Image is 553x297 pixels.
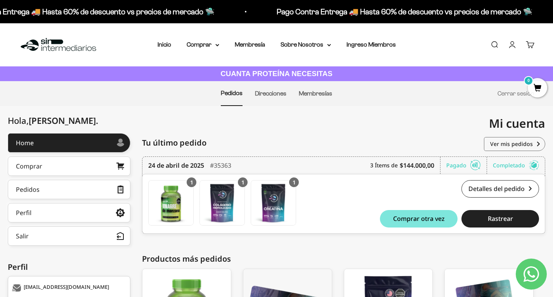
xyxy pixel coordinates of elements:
[289,177,299,187] div: 1
[149,181,193,225] img: Translation missing: es.Gomas con Vinagre de Manzana
[238,177,248,187] div: 1
[235,41,265,48] a: Membresía
[8,133,130,153] a: Home
[220,69,333,78] strong: CUANTA PROTEÍNA NECESITAS
[148,161,204,170] time: 24 de abril de 2025
[210,157,231,174] div: #35363
[8,116,98,125] div: Hola,
[16,186,40,193] div: Pedidos
[484,137,545,151] a: Ver mis pedidos
[498,90,534,97] a: Cerrar sesión
[8,226,130,246] button: Salir
[461,180,539,198] a: Detalles del pedido
[16,163,42,169] div: Comprar
[393,215,445,222] span: Comprar otra vez
[200,181,244,225] img: Translation missing: es.Colágeno Hidrolizado - 300g
[16,210,31,216] div: Perfil
[493,157,539,174] div: Completado
[251,181,296,225] img: Translation missing: es.Creatina Monohidrato - 300g
[488,215,513,222] span: Rastrear
[96,115,98,126] span: .
[148,180,194,226] a: Gomas con Vinagre de Manzana
[142,253,545,265] div: Productos más pedidos
[187,40,219,50] summary: Comprar
[29,115,98,126] span: [PERSON_NAME]
[8,261,130,273] div: Perfil
[281,40,331,50] summary: Sobre Nosotros
[272,5,528,18] p: Pago Contra Entrega 🚚 Hasta 60% de descuento vs precios de mercado 🛸
[380,210,458,228] button: Comprar otra vez
[347,41,396,48] a: Ingreso Miembros
[12,284,124,292] div: [EMAIL_ADDRESS][DOMAIN_NAME]
[446,157,487,174] div: Pagado
[199,180,245,226] a: Colágeno Hidrolizado - 300g
[16,140,34,146] div: Home
[255,90,286,97] a: Direcciones
[221,90,243,96] a: Pedidos
[489,115,545,131] span: Mi cuenta
[299,90,332,97] a: Membresías
[8,203,130,222] a: Perfil
[16,233,29,239] div: Salir
[187,177,196,187] div: 1
[524,76,533,85] mark: 0
[461,210,539,228] button: Rastrear
[8,180,130,199] a: Pedidos
[400,161,434,170] b: $144.000,00
[158,41,171,48] a: Inicio
[8,156,130,176] a: Comprar
[528,84,547,93] a: 0
[370,157,440,174] div: 3 Ítems de
[142,137,206,149] span: Tu último pedido
[251,180,296,226] a: Creatina Monohidrato - 300g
